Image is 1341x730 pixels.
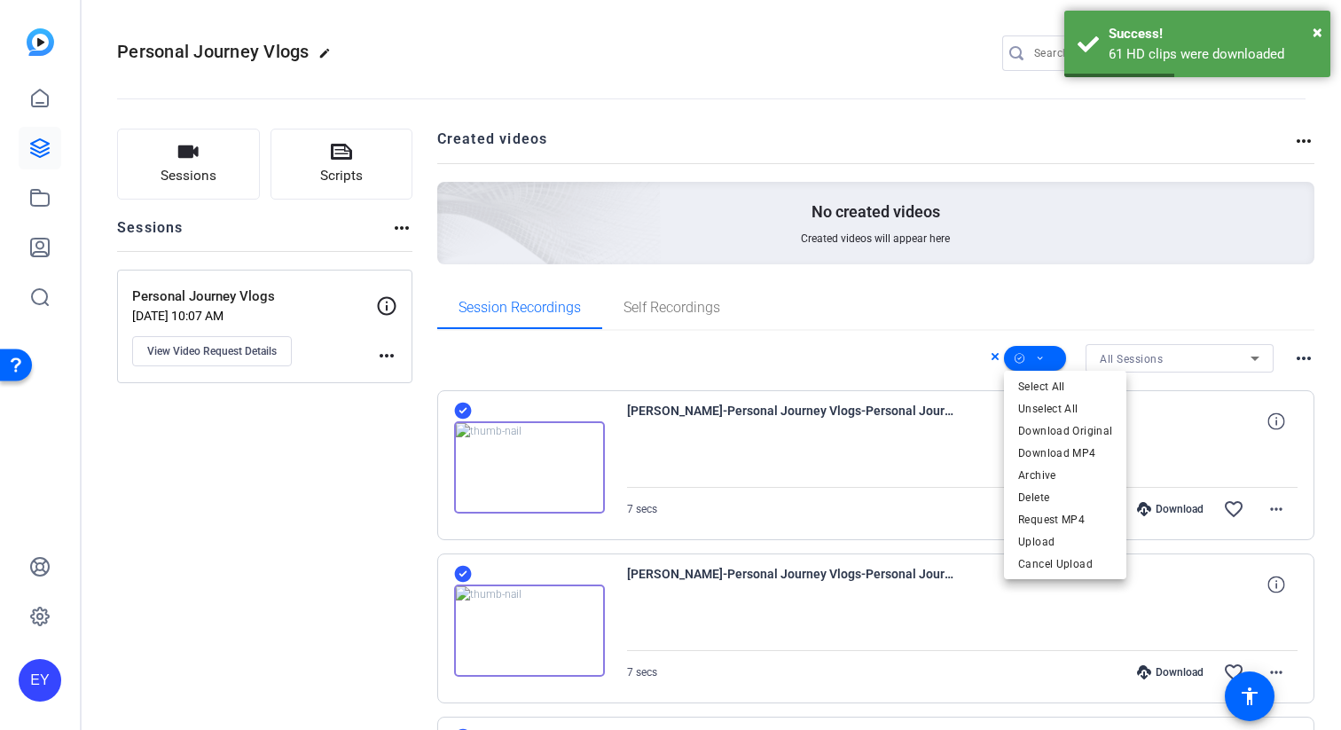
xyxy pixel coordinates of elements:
span: Download Original [1018,420,1112,442]
div: 61 HD clips were downloaded [1109,44,1317,65]
button: Close [1313,19,1322,45]
span: Download MP4 [1018,443,1112,464]
span: Request MP4 [1018,509,1112,530]
span: Cancel Upload [1018,553,1112,575]
span: Archive [1018,465,1112,486]
span: Upload [1018,531,1112,553]
span: Delete [1018,487,1112,508]
div: Success! [1109,24,1317,44]
span: Unselect All [1018,398,1112,420]
span: × [1313,21,1322,43]
span: Select All [1018,376,1112,397]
